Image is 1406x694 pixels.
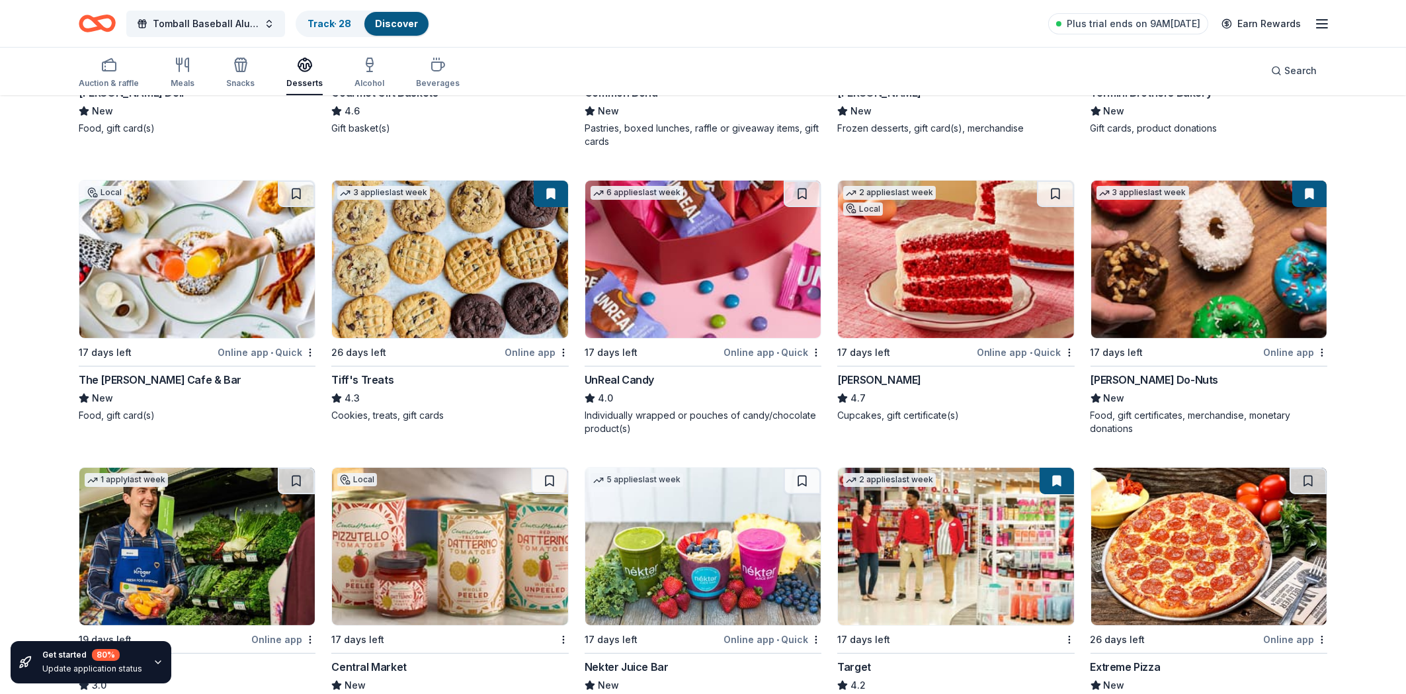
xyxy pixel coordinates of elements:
[1091,345,1143,361] div: 17 days left
[837,659,871,675] div: Target
[977,344,1075,361] div: Online app Quick
[1091,180,1327,435] a: Image for Shipley Do-Nuts3 applieslast week17 days leftOnline app[PERSON_NAME] Do-NutsNewFood, gi...
[126,11,285,37] button: Tomball Baseball Alumni Association 26th Annual Golf Tournament
[1067,16,1200,32] span: Plus trial ends on 9AM[DATE]
[843,186,936,200] div: 2 applies last week
[171,52,194,95] button: Meals
[598,103,619,119] span: New
[837,122,1074,135] div: Frozen desserts, gift card(s), merchandise
[1091,659,1161,675] div: Extreme Pizza
[850,677,866,693] span: 4.2
[331,632,384,648] div: 17 days left
[42,649,142,661] div: Get started
[1091,409,1327,435] div: Food, gift certificates, merchandise, monetary donations
[286,52,323,95] button: Desserts
[591,473,683,487] div: 5 applies last week
[331,345,386,361] div: 26 days left
[308,18,351,29] a: Track· 28
[337,473,377,486] div: Local
[1048,13,1208,34] a: Plus trial ends on 9AM[DATE]
[776,347,779,358] span: •
[286,78,323,89] div: Desserts
[843,202,883,216] div: Local
[270,347,273,358] span: •
[585,345,638,361] div: 17 days left
[354,78,384,89] div: Alcohol
[331,372,393,388] div: Tiff's Treats
[171,78,194,89] div: Meals
[1104,390,1125,406] span: New
[79,78,139,89] div: Auction & raffle
[92,390,113,406] span: New
[331,180,568,422] a: Image for Tiff's Treats3 applieslast week26 days leftOnline appTiff's Treats4.3Cookies, treats, g...
[1030,347,1032,358] span: •
[585,181,821,338] img: Image for UnReal Candy
[850,103,872,119] span: New
[585,468,821,625] img: Image for Nekter Juice Bar
[598,390,613,406] span: 4.0
[85,473,168,487] div: 1 apply last week
[585,659,669,675] div: Nekter Juice Bar
[226,52,255,95] button: Snacks
[585,632,638,648] div: 17 days left
[843,473,936,487] div: 2 applies last week
[1091,468,1327,625] img: Image for Extreme Pizza
[153,16,259,32] span: Tomball Baseball Alumni Association 26th Annual Golf Tournament
[591,186,683,200] div: 6 applies last week
[837,345,890,361] div: 17 days left
[337,186,430,200] div: 3 applies last week
[331,659,406,675] div: Central Market
[85,186,124,199] div: Local
[838,468,1073,625] img: Image for Target
[1263,631,1327,648] div: Online app
[345,677,366,693] span: New
[79,345,132,361] div: 17 days left
[79,52,139,95] button: Auction & raffle
[598,677,619,693] span: New
[79,180,315,422] a: Image for The Annie Cafe & BarLocal17 days leftOnline app•QuickThe [PERSON_NAME] Cafe & BarNewFoo...
[218,344,315,361] div: Online app Quick
[724,344,821,361] div: Online app Quick
[1096,186,1189,200] div: 3 applies last week
[226,78,255,89] div: Snacks
[79,372,241,388] div: The [PERSON_NAME] Cafe & Bar
[296,11,430,37] button: Track· 28Discover
[1091,181,1327,338] img: Image for Shipley Do-Nuts
[850,390,866,406] span: 4.7
[1261,58,1327,84] button: Search
[837,180,1074,422] a: Image for Susie Cakes2 applieslast weekLocal17 days leftOnline app•Quick[PERSON_NAME]4.7Cupcakes,...
[332,468,567,625] img: Image for Central Market
[585,180,821,435] a: Image for UnReal Candy6 applieslast week17 days leftOnline app•QuickUnReal Candy4.0Individually w...
[1263,344,1327,361] div: Online app
[416,78,460,89] div: Beverages
[838,181,1073,338] img: Image for Susie Cakes
[92,649,120,661] div: 80 %
[837,372,921,388] div: [PERSON_NAME]
[375,18,418,29] a: Discover
[1091,372,1219,388] div: [PERSON_NAME] Do-Nuts
[251,631,315,648] div: Online app
[345,103,360,119] span: 4.6
[585,122,821,148] div: Pastries, boxed lunches, raffle or giveaway items, gift cards
[837,409,1074,422] div: Cupcakes, gift certificate(s)
[331,409,568,422] div: Cookies, treats, gift cards
[1104,677,1125,693] span: New
[1091,122,1327,135] div: Gift cards, product donations
[79,409,315,422] div: Food, gift card(s)
[79,181,315,338] img: Image for The Annie Cafe & Bar
[354,52,384,95] button: Alcohol
[776,634,779,645] span: •
[79,8,116,39] a: Home
[345,390,360,406] span: 4.3
[332,181,567,338] img: Image for Tiff's Treats
[837,632,890,648] div: 17 days left
[1104,103,1125,119] span: New
[416,52,460,95] button: Beverages
[79,122,315,135] div: Food, gift card(s)
[1091,632,1145,648] div: 26 days left
[585,409,821,435] div: Individually wrapped or pouches of candy/chocolate product(s)
[724,631,821,648] div: Online app Quick
[585,372,654,388] div: UnReal Candy
[79,468,315,625] img: Image for Kroger
[1284,63,1317,79] span: Search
